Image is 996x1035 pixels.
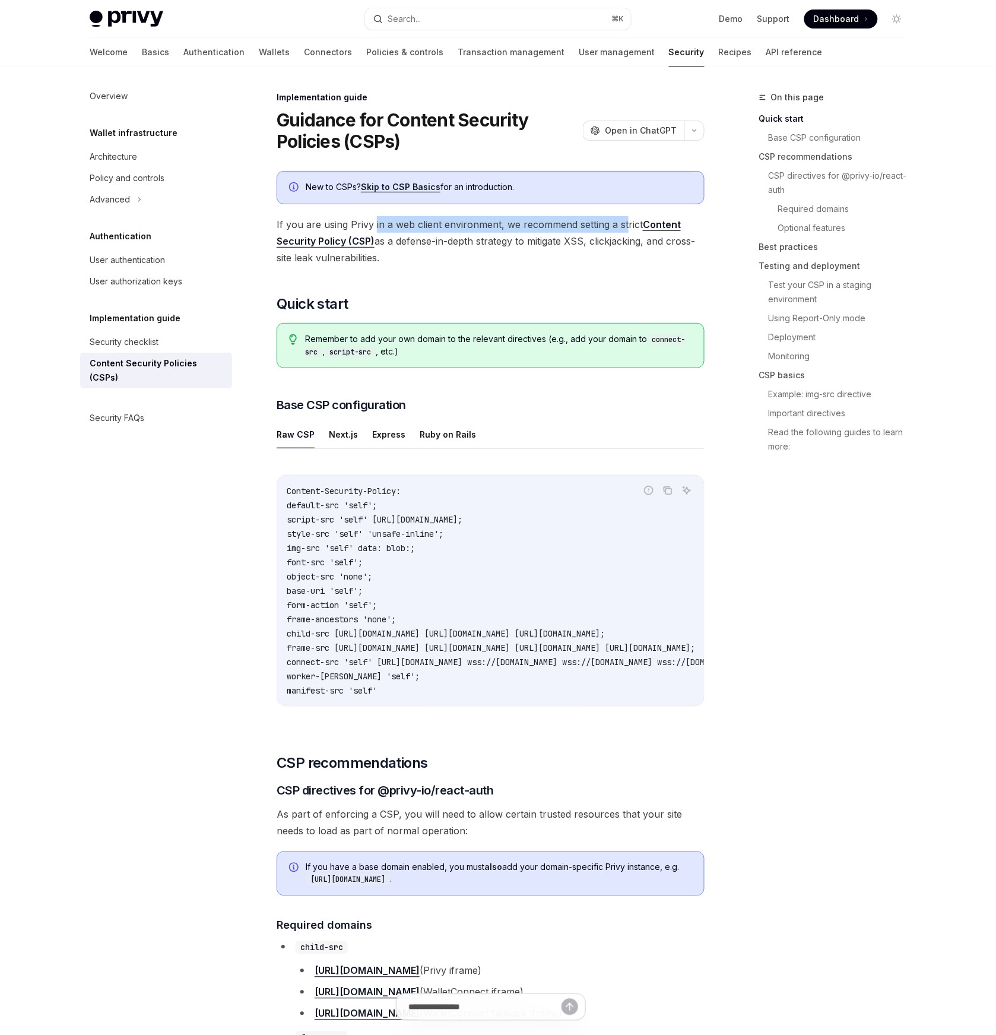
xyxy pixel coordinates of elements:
a: Important directives [769,404,916,423]
span: If you are using Privy in a web client environment, we recommend setting a strict as a defense-in... [277,216,705,266]
svg: Info [289,863,301,875]
a: User management [579,38,655,67]
span: CSP recommendations [277,754,428,773]
li: (Privy iframe) [296,963,705,979]
span: Content-Security-Policy: [287,486,401,496]
h1: Guidance for Content Security Policies (CSPs) [277,109,578,152]
div: New to CSPs? for an introduction. [306,181,692,194]
div: Policy and controls [90,171,164,185]
span: style-src 'self' 'unsafe-inline'; [287,528,443,539]
span: manifest-src 'self' [287,685,377,696]
div: Security FAQs [90,411,144,425]
a: Security checklist [80,331,232,353]
span: form-action 'self'; [287,600,377,610]
span: ⌘ K [611,14,624,24]
button: Toggle dark mode [887,10,906,29]
a: Demo [719,13,743,25]
div: Architecture [90,150,137,164]
div: Implementation guide [277,91,705,103]
svg: Tip [289,334,297,345]
h5: Authentication [90,229,151,243]
span: As part of enforcing a CSP, you will need to allow certain trusted resources that your site needs... [277,806,705,840]
span: frame-ancestors 'none'; [287,614,396,625]
h5: Implementation guide [90,311,180,325]
span: Remember to add your own domain to the relevant directives (e.g., add your domain to , , etc.) [306,333,692,358]
span: Required domains [277,917,372,933]
span: connect-src 'self' [URL][DOMAIN_NAME] wss://[DOMAIN_NAME] wss://[DOMAIN_NAME] wss://[DOMAIN_NAME]... [287,657,956,667]
a: CSP basics [759,366,916,385]
a: Test your CSP in a staging environment [769,276,916,309]
div: User authorization keys [90,274,182,289]
a: Best practices [759,238,916,257]
svg: Info [289,182,301,194]
a: API reference [766,38,823,67]
a: Dashboard [804,10,878,29]
a: Authentication [183,38,245,67]
a: Deployment [769,328,916,347]
span: If you have a base domain enabled, you must add your domain-specific Privy instance, e.g. . [306,862,692,886]
a: Read the following guides to learn more: [769,423,916,456]
span: object-src 'none'; [287,571,372,582]
a: Basics [142,38,169,67]
code: script-src [325,346,376,358]
div: Content Security Policies (CSPs) [90,356,225,385]
div: Search... [388,12,421,26]
a: Overview [80,86,232,107]
img: light logo [90,11,163,27]
button: Send message [562,999,578,1015]
div: Overview [90,89,128,103]
a: User authentication [80,249,232,271]
div: Security checklist [90,335,158,349]
a: CSP directives for @privy-io/react-auth [769,166,916,200]
span: font-src 'self'; [287,557,363,568]
a: [URL][DOMAIN_NAME] [315,965,420,977]
code: child-src [296,941,348,954]
li: (WalletConnect iframe) [296,984,705,1001]
a: User authorization keys [80,271,232,292]
a: Monitoring [769,347,916,366]
a: Architecture [80,146,232,167]
a: Connectors [304,38,352,67]
a: Transaction management [458,38,564,67]
div: Advanced [90,192,130,207]
a: Policies & controls [366,38,443,67]
span: Base CSP configuration [277,397,406,413]
a: Example: img-src directive [769,385,916,404]
a: Wallets [259,38,290,67]
button: Search...⌘K [365,8,631,30]
a: [URL][DOMAIN_NAME] [315,986,420,999]
span: frame-src [URL][DOMAIN_NAME] [URL][DOMAIN_NAME] [URL][DOMAIN_NAME] [URL][DOMAIN_NAME]; [287,642,695,653]
a: Testing and deployment [759,257,916,276]
button: Copy the contents from the code block [660,483,675,498]
a: Policy and controls [80,167,232,189]
a: CSP recommendations [759,147,916,166]
button: Next.js [329,420,358,448]
a: Required domains [778,200,916,219]
button: Report incorrect code [641,483,656,498]
span: img-src 'self' data: blob:; [287,543,415,553]
span: base-uri 'self'; [287,585,363,596]
a: Skip to CSP Basics [361,182,440,192]
a: Security [669,38,705,67]
a: Base CSP configuration [769,128,916,147]
span: On this page [771,90,824,105]
button: Express [372,420,405,448]
span: Quick start [277,295,348,314]
span: Dashboard [814,13,859,25]
a: Security FAQs [80,407,232,429]
button: Ruby on Rails [420,420,476,448]
button: Raw CSP [277,420,315,448]
code: connect-src [306,334,686,358]
span: default-src 'self'; [287,500,377,511]
a: Recipes [719,38,752,67]
button: Ask AI [679,483,694,498]
a: Content Security Policies (CSPs) [80,353,232,388]
h5: Wallet infrastructure [90,126,177,140]
strong: also [484,862,502,872]
a: Welcome [90,38,128,67]
span: CSP directives for @privy-io/react-auth [277,783,494,799]
a: Optional features [778,219,916,238]
div: User authentication [90,253,165,267]
a: Support [757,13,790,25]
span: child-src [URL][DOMAIN_NAME] [URL][DOMAIN_NAME] [URL][DOMAIN_NAME]; [287,628,605,639]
